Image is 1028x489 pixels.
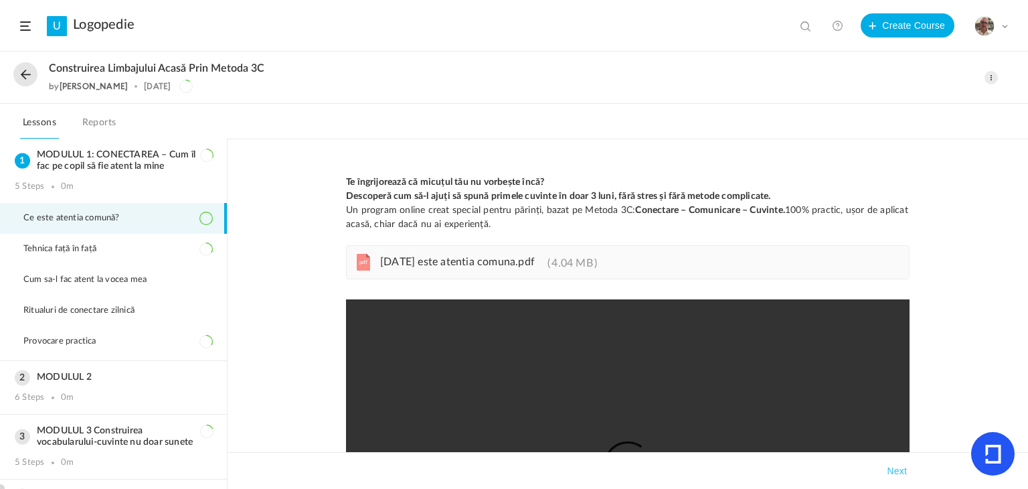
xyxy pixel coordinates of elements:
[61,458,74,468] div: 0m
[346,178,544,187] strong: Te îngrĳorează că micuțul tău nu vorbește încă?
[47,16,67,36] a: U
[23,305,151,316] span: Ritualuri de conectare zilnică
[15,182,44,192] div: 5 Steps
[80,114,119,139] a: Reports
[884,463,910,479] button: Next
[547,258,597,269] span: 4.04 MB
[60,81,128,91] a: [PERSON_NAME]
[49,82,128,91] div: by
[61,182,74,192] div: 0m
[23,213,137,224] span: Ce este atentia comună?
[73,17,135,33] a: Logopedie
[144,82,171,91] div: [DATE]
[346,204,910,232] p: Un program online creat special pentru părinți, bazat pe Metoda 3C: 100% practic, ușor de aplicat...
[15,393,44,403] div: 6 Steps
[15,425,212,448] h3: MODULUL 3 Construirea vocabularului-cuvinte nu doar sunete
[380,257,535,267] span: [DATE] este atentia comuna.pdf
[49,62,264,75] span: Construirea limbajului acasă prin Metoda 3C
[861,13,954,38] button: Create Course
[23,336,113,347] span: Provocare practica
[15,458,44,468] div: 5 Steps
[23,275,163,285] span: Cum sa-l fac atent la vocea mea
[23,244,113,255] span: Tehnica față în față
[975,17,994,36] img: eu.png
[15,372,212,383] h3: MODULUL 2
[635,206,785,215] strong: Conectare – Comunicare – Cuvinte.
[346,192,771,201] strong: Descoperă cum să-l ajuți să spună primele cuvinte în doar 3 luni, fără stres și fără metode compl...
[20,114,59,139] a: Lessons
[357,254,370,271] cite: pdf
[15,149,212,172] h3: MODULUL 1: CONECTAREA – Cum îl fac pe copil să fie atent la mine
[61,393,74,403] div: 0m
